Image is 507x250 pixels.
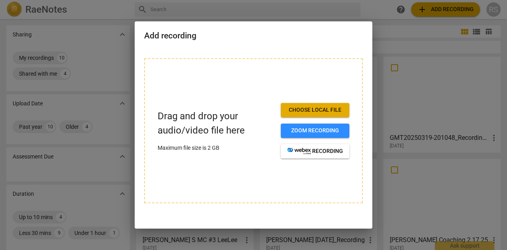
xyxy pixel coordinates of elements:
[158,144,274,152] p: Maximum file size is 2 GB
[144,31,363,41] h2: Add recording
[287,127,343,135] span: Zoom recording
[158,109,274,137] p: Drag and drop your audio/video file here
[287,147,343,155] span: recording
[287,106,343,114] span: Choose local file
